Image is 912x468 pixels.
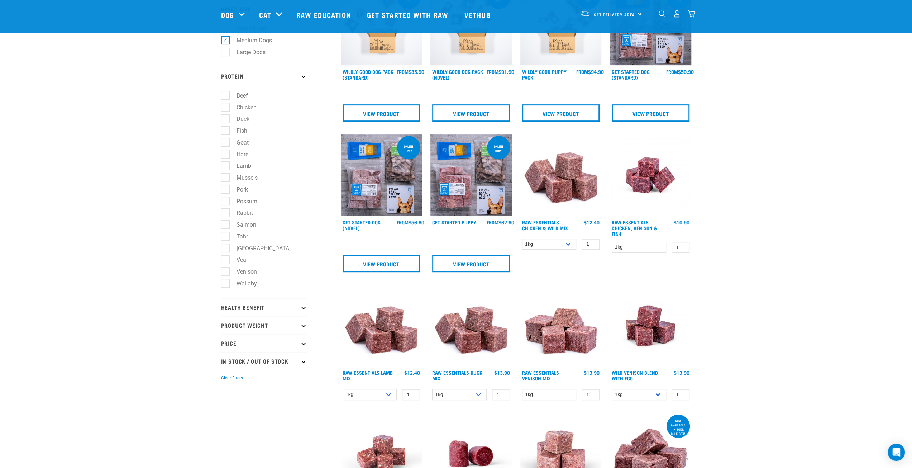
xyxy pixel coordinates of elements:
a: Wildly Good Dog Pack (Novel) [432,70,483,79]
a: Wildly Good Puppy Pack [522,70,567,79]
label: Venison [225,267,260,276]
p: Protein [221,67,307,85]
button: Clear filters [221,375,243,381]
a: View Product [343,255,420,272]
div: $85.90 [397,69,424,75]
p: Price [221,334,307,352]
label: Fish [225,126,250,135]
label: Goat [225,138,252,147]
span: FROM [487,221,498,223]
a: Raw Education [289,0,359,29]
a: Wildly Good Dog Pack (Standard) [343,70,393,79]
label: Wallaby [225,279,260,288]
img: van-moving.png [581,10,590,17]
a: Get started with Raw [360,0,457,29]
span: FROM [666,70,678,73]
a: Vethub [457,0,500,29]
label: Lamb [225,161,254,170]
label: Rabbit [225,208,256,217]
img: NPS Puppy Update [430,134,512,216]
a: View Product [343,104,420,122]
input: 1 [582,239,600,250]
a: View Product [432,255,510,272]
div: $94.90 [576,69,604,75]
label: [GEOGRAPHIC_DATA] [225,244,293,253]
div: online only [397,141,420,156]
img: Pile Of Cubed Chicken Wild Meat Mix [520,134,602,216]
div: $12.40 [404,370,420,375]
span: FROM [576,70,588,73]
span: FROM [397,70,409,73]
a: Raw Essentials Chicken, Venison & Fish [612,221,658,235]
a: View Product [522,104,600,122]
div: $56.90 [397,219,424,225]
label: Mussels [225,173,261,182]
img: home-icon@2x.png [688,10,695,18]
img: ?1041 RE Lamb Mix 01 [430,285,512,367]
a: Raw Essentials Duck Mix [432,371,482,379]
img: user.png [673,10,681,18]
a: View Product [432,104,510,122]
a: View Product [612,104,689,122]
img: ?1041 RE Lamb Mix 01 [341,285,422,367]
span: FROM [397,221,409,223]
label: Beef [225,91,251,100]
a: Get Started Dog (Standard) [612,70,650,79]
a: Wild Venison Blend with Egg [612,371,658,379]
p: In Stock / Out Of Stock [221,352,307,370]
a: Raw Essentials Lamb Mix [343,371,393,379]
a: Raw Essentials Chicken & Wild Mix [522,221,568,229]
a: Get Started Dog (Novel) [343,221,381,229]
label: Large Dogs [225,48,268,57]
div: $50.90 [666,69,694,75]
div: $62.90 [487,219,514,225]
input: 1 [582,389,600,400]
img: NSP Dog Novel Update [341,134,422,216]
label: Pork [225,185,251,194]
label: Medium Dogs [225,36,275,45]
input: 1 [402,389,420,400]
img: Chicken Venison mix 1655 [610,134,691,216]
label: Hare [225,150,251,159]
div: $91.90 [487,69,514,75]
div: Open Intercom Messenger [888,444,905,461]
label: Possum [225,197,260,206]
p: Health Benefit [221,298,307,316]
div: $13.90 [674,370,689,375]
a: Get Started Puppy [432,221,476,223]
label: Duck [225,114,252,123]
div: $13.90 [494,370,510,375]
label: Salmon [225,220,259,229]
label: Tahr [225,232,251,241]
a: Raw Essentials Venison Mix [522,371,559,379]
div: $12.40 [584,219,600,225]
a: Dog [221,9,234,20]
img: 1113 RE Venison Mix 01 [520,285,602,367]
label: Small Dogs [225,24,269,33]
p: Product Weight [221,316,307,334]
input: 1 [492,389,510,400]
div: now available in 10kg bulk box! [667,415,690,439]
div: $10.90 [674,219,689,225]
a: Cat [259,9,271,20]
img: Venison Egg 1616 [610,285,691,367]
div: online only [487,141,510,156]
span: FROM [487,70,498,73]
input: 1 [672,389,689,400]
img: home-icon-1@2x.png [659,10,665,17]
input: 1 [672,242,689,253]
label: Chicken [225,103,259,112]
label: Veal [225,255,250,264]
span: Set Delivery Area [594,13,635,16]
div: $13.90 [584,370,600,375]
